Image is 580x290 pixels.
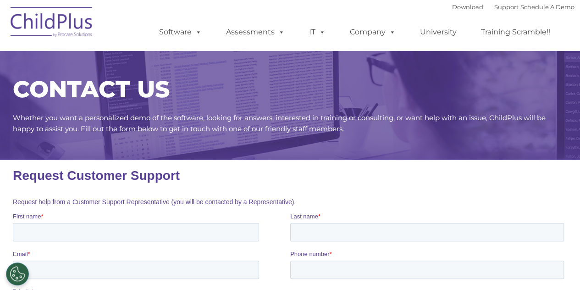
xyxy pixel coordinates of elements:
[472,23,559,41] a: Training Scramble!!
[494,3,519,11] a: Support
[13,75,170,103] span: CONTACT US
[411,23,466,41] a: University
[534,246,580,290] iframe: Chat Widget
[150,23,211,41] a: Software
[452,3,483,11] a: Download
[217,23,294,41] a: Assessments
[520,3,574,11] a: Schedule A Demo
[277,53,305,60] span: Last name
[452,3,574,11] font: |
[6,0,98,46] img: ChildPlus by Procare Solutions
[277,91,316,98] span: Phone number
[6,262,29,285] button: Cookies Settings
[341,23,405,41] a: Company
[300,23,335,41] a: IT
[13,113,546,133] span: Whether you want a personalized demo of the software, looking for answers, interested in training...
